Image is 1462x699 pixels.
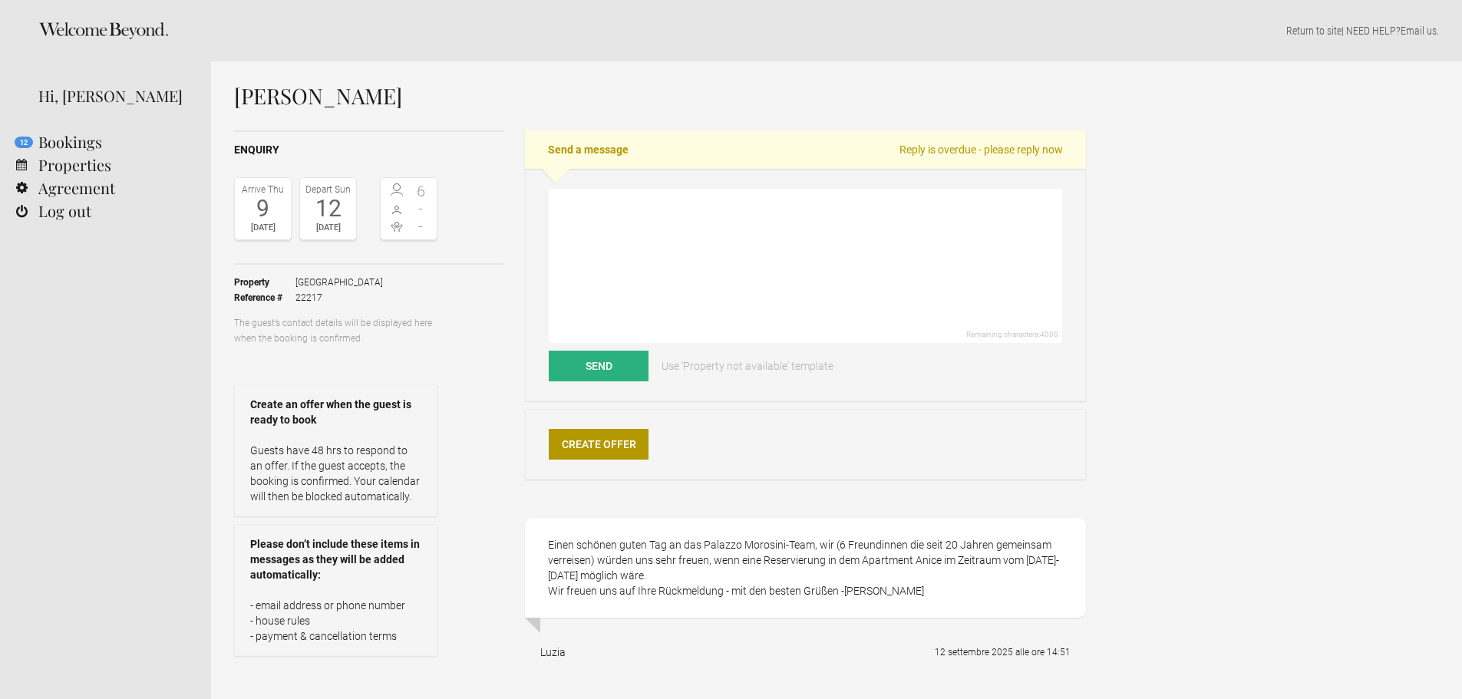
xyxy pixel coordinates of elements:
[234,142,504,158] h2: Enquiry
[540,645,566,660] div: Luzia
[295,290,383,305] span: 22217
[409,201,434,216] span: -
[250,443,421,504] p: Guests have 48 hrs to respond to an offer. If the guest accepts, the booking is confirmed. Your c...
[409,219,434,234] span: -
[651,351,844,381] a: Use 'Property not available' template
[234,290,295,305] strong: Reference #
[935,647,1071,658] flynt-date-display: 12 settembre 2025 alle ore 14:51
[295,275,383,290] span: [GEOGRAPHIC_DATA]
[239,182,287,197] div: Arrive Thu
[38,84,188,107] div: Hi, [PERSON_NAME]
[239,197,287,220] div: 9
[250,598,421,644] p: - email address or phone number - house rules - payment & cancellation terms
[525,130,1086,169] h2: Send a message
[1401,25,1437,37] a: Email us
[409,183,434,199] span: 6
[304,182,352,197] div: Depart Sun
[250,397,421,427] strong: Create an offer when the guest is ready to book
[1286,25,1342,37] a: Return to site
[234,315,437,346] p: The guest’s contact details will be displayed here when the booking is confirmed.
[549,351,648,381] button: Send
[15,137,33,148] flynt-notification-badge: 12
[304,220,352,236] div: [DATE]
[549,429,648,460] a: Create Offer
[234,84,1086,107] h1: [PERSON_NAME]
[304,197,352,220] div: 12
[899,142,1063,157] span: Reply is overdue - please reply now
[250,536,421,582] strong: Please don’t include these items in messages as they will be added automatically:
[234,23,1439,38] p: | NEED HELP? .
[239,220,287,236] div: [DATE]
[234,275,295,290] strong: Property
[525,518,1086,618] div: Einen schönen guten Tag an das Palazzo Morosini-Team, wir (6 Freundinnen die seit 20 Jahren gemei...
